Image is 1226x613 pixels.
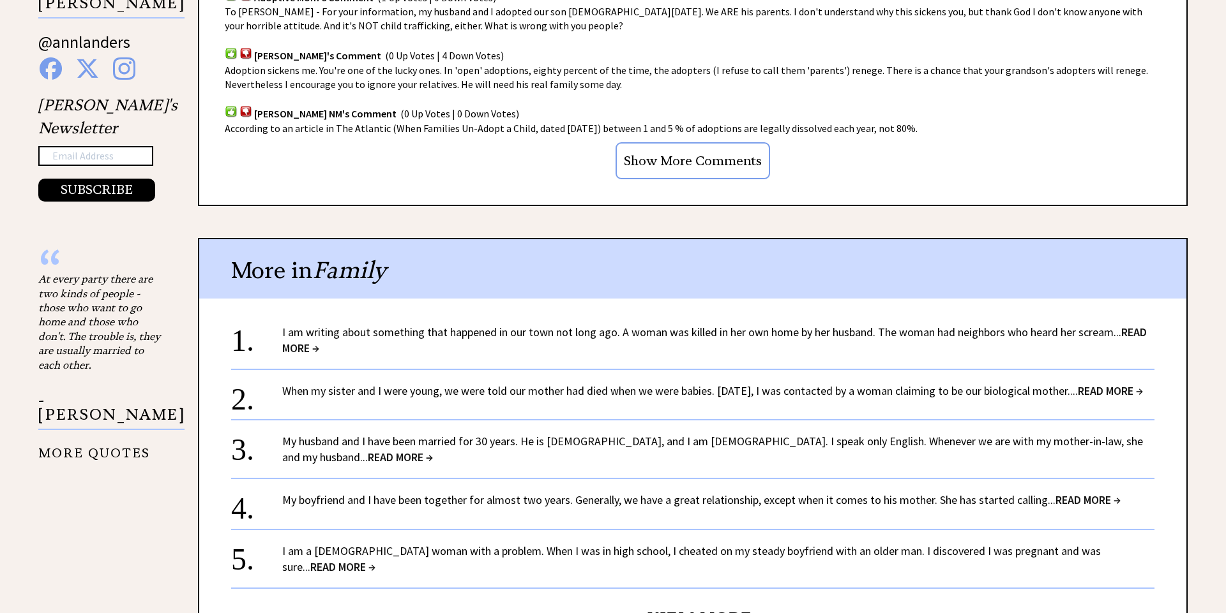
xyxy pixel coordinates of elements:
[76,57,99,80] img: x%20blue.png
[231,383,282,406] div: 2.
[225,122,918,135] span: According to an article in The Atlantic (When Families Un-Adopt a Child, dated [DATE]) between 1 ...
[1056,492,1121,507] span: READ MORE →
[38,179,155,202] button: SUBSCRIBE
[231,324,282,348] div: 1.
[1078,383,1143,398] span: READ MORE →
[400,107,519,120] span: (0 Up Votes | 0 Down Votes)
[38,146,153,166] input: Email Address
[282,325,1147,355] span: READ MORE →
[225,5,1142,32] span: To [PERSON_NAME] - For your information, my husband and I adopted our son [DEMOGRAPHIC_DATA][DATE...
[239,105,252,117] img: votdown.png
[225,64,1148,91] span: Adoption sickens me. You're one of the lucky ones. In 'open' adoptions, eighty percent of the tim...
[38,436,150,461] a: MORE QUOTES
[231,433,282,457] div: 3.
[38,259,166,272] div: “
[385,49,504,62] span: (0 Up Votes | 4 Down Votes)
[282,325,1147,355] a: I am writing about something that happened in our town not long ago. A woman was killed in her ow...
[254,49,381,62] span: [PERSON_NAME]'s Comment
[199,239,1186,299] div: More in
[38,272,166,372] div: At every party there are two kinds of people - those who want to go home and those who don't. The...
[310,559,375,574] span: READ MORE →
[231,543,282,566] div: 5.
[225,105,238,117] img: votup.png
[40,57,62,80] img: facebook%20blue.png
[113,57,135,80] img: instagram%20blue.png
[282,543,1101,574] a: I am a [DEMOGRAPHIC_DATA] woman with a problem. When I was in high school, I cheated on my steady...
[254,107,397,120] span: [PERSON_NAME] NM's Comment
[38,31,130,65] a: @annlanders
[368,450,433,464] span: READ MORE →
[231,492,282,515] div: 4.
[313,256,386,284] span: Family
[282,434,1143,464] a: My husband and I have been married for 30 years. He is [DEMOGRAPHIC_DATA], and I am [DEMOGRAPHIC_...
[225,47,238,59] img: votup.png
[616,142,770,179] input: Show More Comments
[282,492,1121,507] a: My boyfriend and I have been together for almost two years. Generally, we have a great relationsh...
[239,47,252,59] img: votdown.png
[38,394,185,430] p: - [PERSON_NAME]
[282,383,1143,398] a: When my sister and I were young, we were told our mother had died when we were babies. [DATE], I ...
[38,94,178,202] div: [PERSON_NAME]'s Newsletter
